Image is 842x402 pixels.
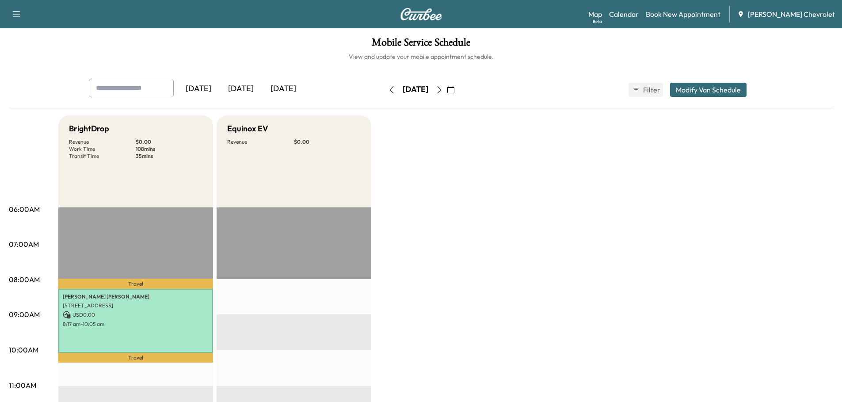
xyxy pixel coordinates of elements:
a: Book New Appointment [646,9,720,19]
p: $ 0.00 [136,138,202,145]
p: $ 0.00 [294,138,361,145]
p: [STREET_ADDRESS] [63,302,209,309]
h6: View and update your mobile appointment schedule. [9,52,833,61]
span: [PERSON_NAME] Chevrolet [748,9,835,19]
p: 08:00AM [9,274,40,285]
div: [DATE] [220,79,262,99]
p: Revenue [69,138,136,145]
p: 108 mins [136,145,202,153]
a: MapBeta [588,9,602,19]
p: Travel [58,353,213,363]
p: [PERSON_NAME] [PERSON_NAME] [63,293,209,300]
div: Beta [593,18,602,25]
a: Calendar [609,9,639,19]
div: [DATE] [262,79,305,99]
h5: Equinox EV [227,123,268,135]
p: 09:00AM [9,309,40,320]
p: 8:17 am - 10:05 am [63,321,209,328]
p: USD 0.00 [63,311,209,319]
div: [DATE] [403,84,428,95]
button: Modify Van Schedule [670,83,747,97]
h5: BrightDrop [69,123,109,135]
p: Transit Time [69,153,136,160]
p: Travel [58,279,213,289]
p: 35 mins [136,153,202,160]
h1: Mobile Service Schedule [9,37,833,52]
p: 07:00AM [9,239,39,249]
p: Work Time [69,145,136,153]
span: Filter [643,84,659,95]
img: Curbee Logo [400,8,442,20]
p: 10:00AM [9,345,38,355]
p: 06:00AM [9,204,40,214]
p: Revenue [227,138,294,145]
p: 11:00AM [9,380,36,391]
div: [DATE] [177,79,220,99]
button: Filter [629,83,663,97]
